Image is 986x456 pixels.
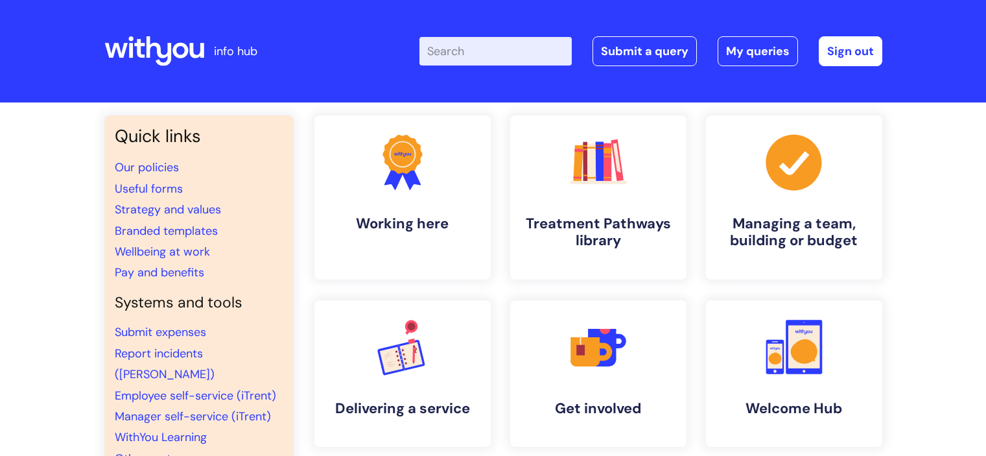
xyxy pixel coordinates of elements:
[706,300,882,447] a: Welcome Hub
[115,388,276,403] a: Employee self-service (iTrent)
[115,324,206,340] a: Submit expenses
[718,36,798,66] a: My queries
[819,36,882,66] a: Sign out
[115,202,221,217] a: Strategy and values
[115,409,271,424] a: Manager self-service (iTrent)
[521,400,676,417] h4: Get involved
[325,215,480,232] h4: Working here
[115,346,215,382] a: Report incidents ([PERSON_NAME])
[115,294,283,312] h4: Systems and tools
[521,215,676,250] h4: Treatment Pathways library
[214,41,257,62] p: info hub
[593,36,697,66] a: Submit a query
[325,400,480,417] h4: Delivering a service
[115,265,204,280] a: Pay and benefits
[510,300,687,447] a: Get involved
[706,115,882,280] a: Managing a team, building or budget
[419,36,882,66] div: | -
[314,300,491,447] a: Delivering a service
[115,429,207,445] a: WithYou Learning
[314,115,491,280] a: Working here
[115,244,210,259] a: Wellbeing at work
[419,37,572,66] input: Search
[716,215,872,250] h4: Managing a team, building or budget
[115,126,283,147] h3: Quick links
[115,223,218,239] a: Branded templates
[115,181,183,197] a: Useful forms
[510,115,687,280] a: Treatment Pathways library
[115,160,179,175] a: Our policies
[716,400,872,417] h4: Welcome Hub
